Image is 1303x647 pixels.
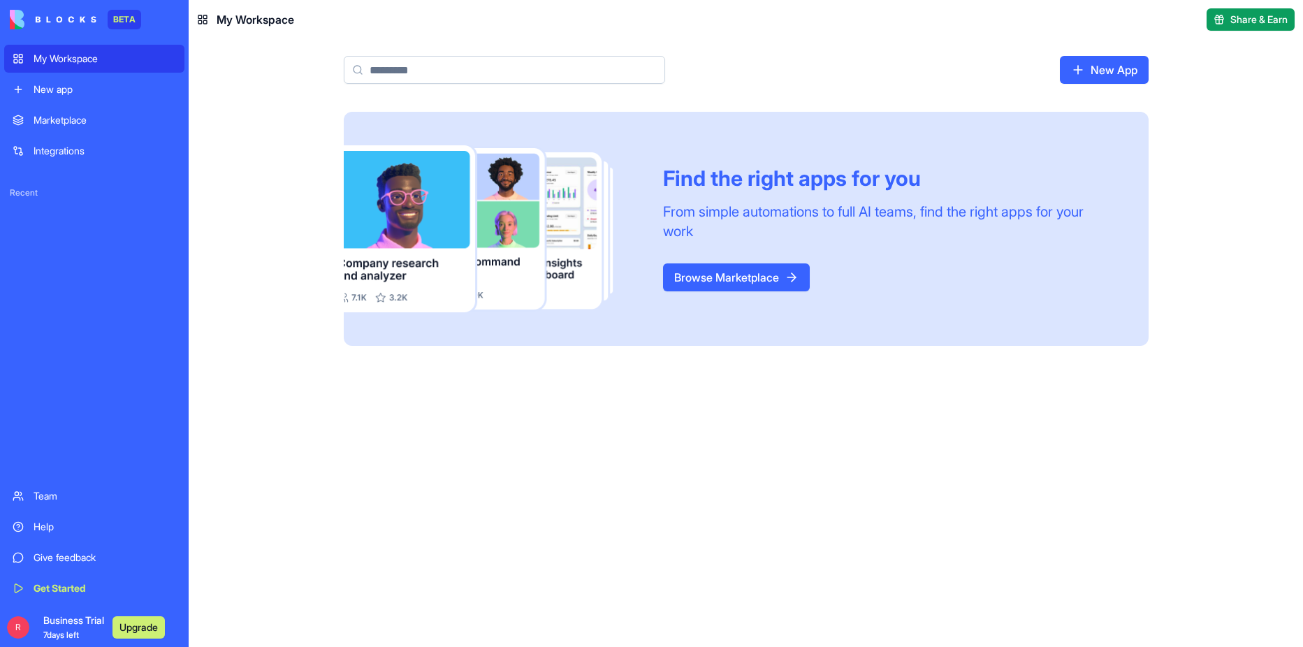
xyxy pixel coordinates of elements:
span: Recent [4,187,184,198]
div: BETA [108,10,141,29]
div: Help [34,520,176,534]
div: Give feedback [34,551,176,565]
span: 7 days left [43,630,79,640]
span: My Workspace [217,11,294,28]
div: Integrations [34,144,176,158]
a: Marketplace [4,106,184,134]
div: New app [34,82,176,96]
button: Share & Earn [1207,8,1295,31]
span: Share & Earn [1230,13,1288,27]
span: Business Trial [43,613,104,641]
a: Team [4,482,184,510]
div: Team [34,489,176,503]
a: Help [4,513,184,541]
a: BETA [10,10,141,29]
a: New app [4,75,184,103]
a: Get Started [4,574,184,602]
div: My Workspace [34,52,176,66]
div: From simple automations to full AI teams, find the right apps for your work [663,202,1115,241]
div: Find the right apps for you [663,166,1115,191]
img: logo [10,10,96,29]
a: Integrations [4,137,184,165]
a: New App [1060,56,1149,84]
div: Get Started [34,581,176,595]
a: My Workspace [4,45,184,73]
span: R [7,616,29,639]
a: Browse Marketplace [663,263,810,291]
button: Upgrade [112,616,165,639]
div: Marketplace [34,113,176,127]
a: Give feedback [4,544,184,572]
img: Frame_181_egmpey.png [344,145,641,312]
